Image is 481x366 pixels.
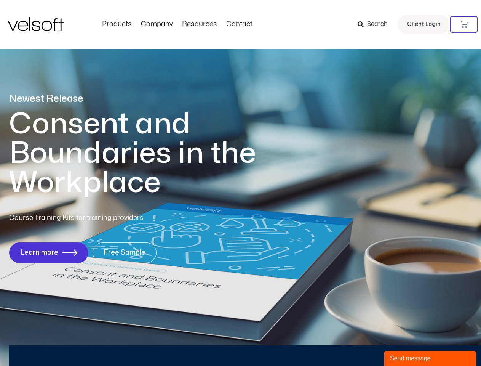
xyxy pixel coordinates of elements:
[9,213,199,223] p: Course Training Kits for training providers
[97,20,257,29] nav: Menu
[384,349,477,366] iframe: chat widget
[407,19,441,29] span: Client Login
[358,18,393,31] a: Search
[97,20,136,29] a: ProductsMenu Toggle
[9,242,88,263] a: Learn more
[9,92,287,106] p: Newest Release
[20,249,58,257] span: Learn more
[93,242,157,263] a: Free Sample
[136,20,177,29] a: CompanyMenu Toggle
[177,20,222,29] a: ResourcesMenu Toggle
[8,17,64,31] img: Velsoft Training Materials
[367,19,388,29] span: Search
[398,15,450,34] a: Client Login
[222,20,257,29] a: ContactMenu Toggle
[104,249,145,257] span: Free Sample
[9,109,287,197] h1: Consent and Boundaries in the Workplace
